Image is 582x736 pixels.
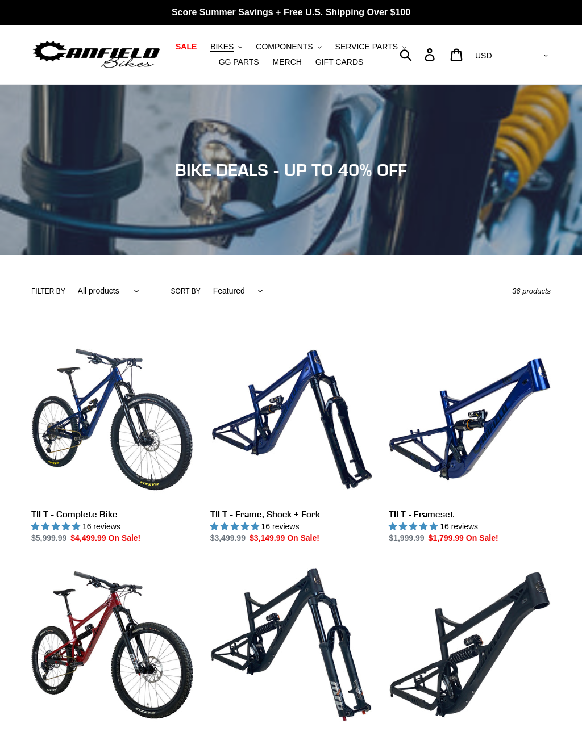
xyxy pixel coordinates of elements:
[205,39,248,55] button: BIKES
[213,55,265,70] a: GG PARTS
[176,42,197,52] span: SALE
[273,57,302,67] span: MERCH
[256,42,313,52] span: COMPONENTS
[219,57,259,67] span: GG PARTS
[31,286,65,296] label: Filter by
[335,42,398,52] span: SERVICE PARTS
[330,39,412,55] button: SERVICE PARTS
[267,55,307,70] a: MERCH
[31,38,161,70] img: Canfield Bikes
[315,57,364,67] span: GIFT CARDS
[175,160,407,180] span: BIKE DEALS - UP TO 40% OFF
[171,286,201,296] label: Sort by
[310,55,369,70] a: GIFT CARDS
[170,39,202,55] a: SALE
[250,39,327,55] button: COMPONENTS
[512,287,551,295] span: 36 products
[210,42,234,52] span: BIKES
